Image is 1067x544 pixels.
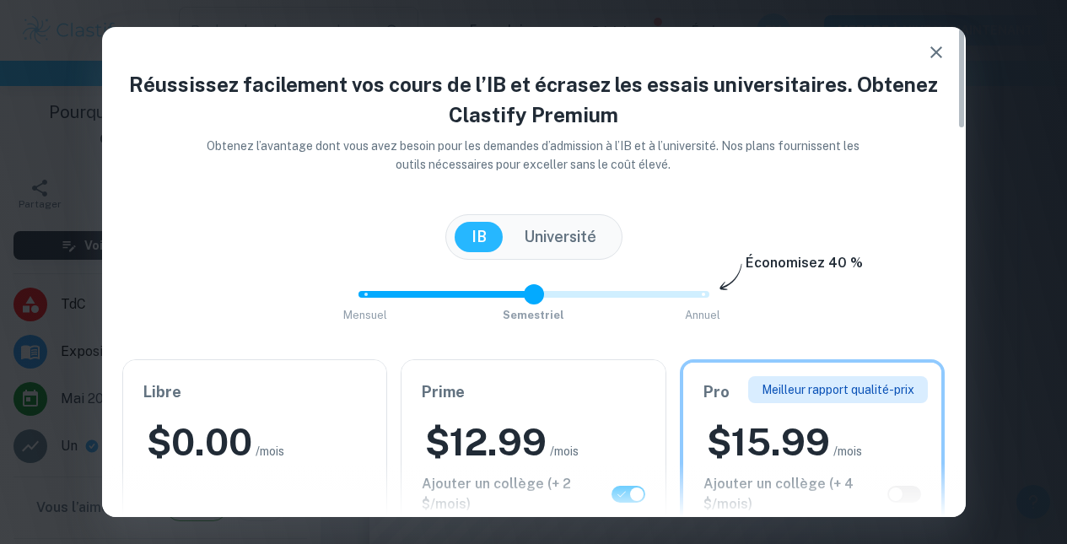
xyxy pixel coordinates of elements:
[422,380,645,404] h6: Prime
[503,309,564,321] span: Semestriel
[122,69,946,130] h4: Réussissez facilement vos cours de l’IB et écrasez les essais universitaires. Obtenez Clastify Pr...
[455,222,504,252] button: IB
[707,417,830,467] h2: $
[147,417,252,467] h2: $
[731,420,830,464] font: 15.99
[746,253,863,282] h6: Économisez 40 %
[550,442,579,461] span: /mois
[703,380,922,404] h6: Pro
[171,420,252,464] font: 0.00
[719,263,742,292] img: subscription-arrow.svg
[204,137,863,174] p: Obtenez l’avantage dont vous avez besoin pour les demandes d’admission à l’IB et à l’université. ...
[762,380,914,399] p: Meilleur rapport qualité-prix
[343,309,387,321] span: Mensuel
[143,380,367,404] h6: Libre
[450,420,547,464] font: 12.99
[833,442,862,461] span: /mois
[507,222,613,252] button: Université
[685,309,720,321] span: Annuel
[256,442,284,461] span: /mois
[425,417,547,467] h2: $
